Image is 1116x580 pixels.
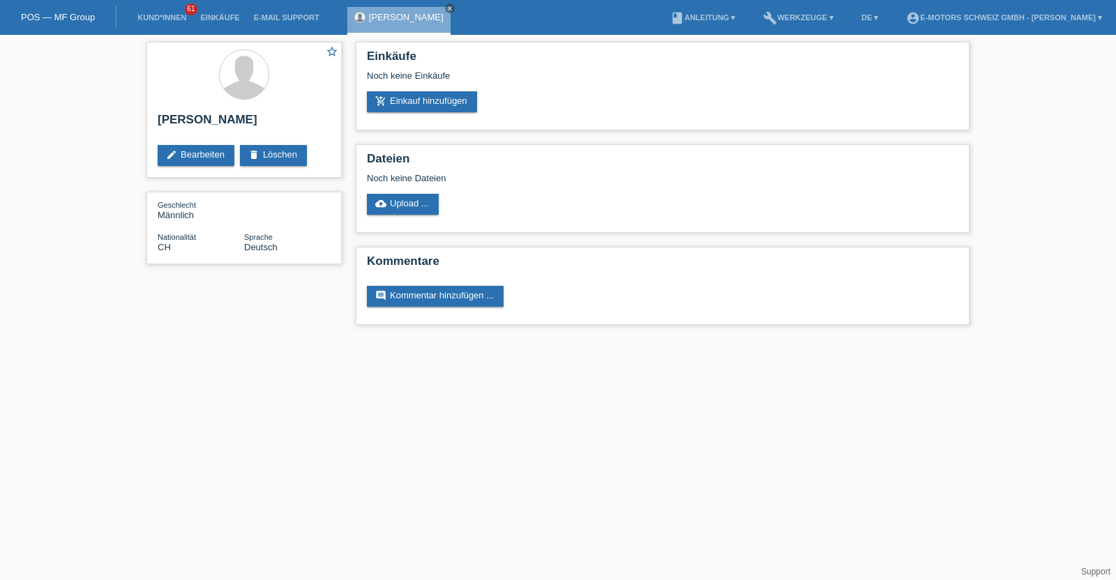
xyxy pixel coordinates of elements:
[367,173,793,183] div: Noch keine Dateien
[158,242,171,252] span: Schweiz
[369,12,444,22] a: [PERSON_NAME]
[445,3,455,13] a: close
[158,199,244,220] div: Männlich
[158,113,331,134] h2: [PERSON_NAME]
[367,152,958,173] h2: Dateien
[367,194,439,215] a: cloud_uploadUpload ...
[244,233,273,241] span: Sprache
[193,13,246,22] a: Einkäufe
[663,13,742,22] a: bookAnleitung ▾
[185,3,197,15] span: 61
[326,45,338,58] i: star_border
[854,13,885,22] a: DE ▾
[670,11,684,25] i: book
[367,286,504,307] a: commentKommentar hinzufügen ...
[166,149,177,160] i: edit
[367,49,958,70] h2: Einkäufe
[158,201,196,209] span: Geschlecht
[158,145,234,166] a: editBearbeiten
[375,290,386,301] i: comment
[1081,567,1110,577] a: Support
[247,13,326,22] a: E-Mail Support
[906,11,920,25] i: account_circle
[326,45,338,60] a: star_border
[375,198,386,209] i: cloud_upload
[756,13,840,22] a: buildWerkzeuge ▾
[244,242,278,252] span: Deutsch
[21,12,95,22] a: POS — MF Group
[130,13,193,22] a: Kund*innen
[367,91,477,112] a: add_shopping_cartEinkauf hinzufügen
[446,5,453,12] i: close
[899,13,1109,22] a: account_circleE-Motors Schweiz GmbH - [PERSON_NAME] ▾
[240,145,307,166] a: deleteLöschen
[763,11,777,25] i: build
[367,254,958,275] h2: Kommentare
[158,233,196,241] span: Nationalität
[367,70,958,91] div: Noch keine Einkäufe
[375,96,386,107] i: add_shopping_cart
[248,149,259,160] i: delete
